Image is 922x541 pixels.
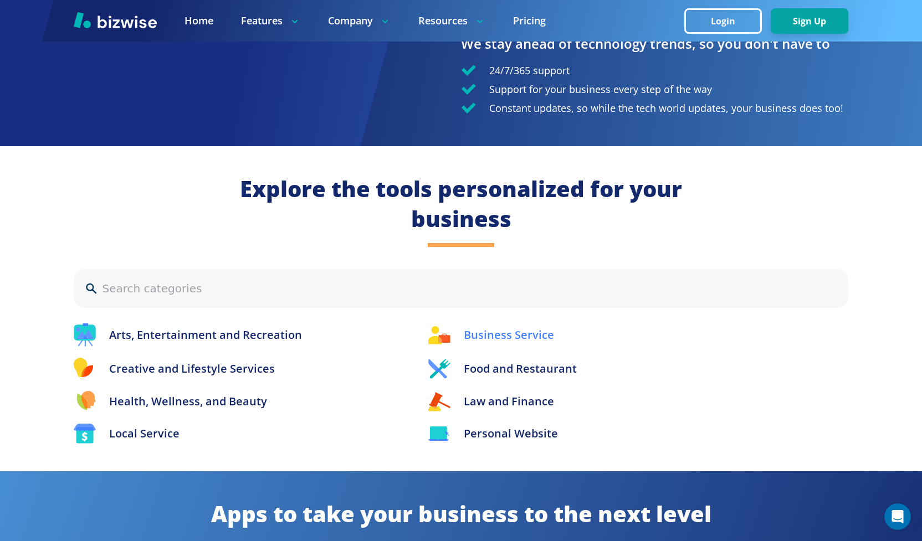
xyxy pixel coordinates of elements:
div: Arts, Entertainment and Recreation [74,323,406,347]
p: Support for your business every step of the way [489,81,712,97]
button: Login [684,8,762,34]
p: Business Service [464,327,554,343]
a: Home [185,14,213,28]
p: Arts, Entertainment and Recreation [109,327,302,343]
img: Local Service Icon [74,424,96,444]
p: Creative and Lifestyle Services [109,360,275,377]
h2: Explore the tools personalized for your business [239,174,683,234]
h2: Apps to take your business to the next level [74,499,848,529]
img: Health, Wellness, and Beauty Icon [74,391,96,413]
a: Login [684,16,771,27]
p: Resources [418,14,485,28]
p: Local Service [109,425,180,442]
button: Sign Up [771,8,848,34]
img: Food and Restaurant Icon [428,359,450,379]
img: Creative and Lifestyle Services Icon [74,358,96,379]
p: 24/7/365 support [489,62,570,79]
div: Personal Website [428,424,848,444]
img: Personal Website Icon [428,426,450,441]
p: Personal Website [464,425,558,442]
div: Local Service [74,424,406,444]
div: Business Service [428,323,848,347]
p: Constant updates, so while the tech world updates, your business does too! [489,100,843,116]
p: Food and Restaurant [464,360,577,377]
p: Law and Finance [464,393,554,410]
div: Food and Restaurant [428,358,848,379]
iframe: Intercom live chat [884,503,911,530]
h3: We stay ahead of technology trends, so you don't have to [461,35,848,53]
p: Features [241,14,300,28]
div: Health, Wellness, and Beauty [74,391,406,413]
p: Company [328,14,391,28]
p: Health, Wellness, and Beauty [109,393,267,410]
img: Law and Finance Icon [428,391,450,411]
img: Arts, Entertainment and Recreation Icon [74,323,96,347]
a: Pricing [513,14,546,28]
img: Check Icon [461,84,476,95]
img: Business Service Icon [428,326,450,344]
img: Check Icon [461,102,476,114]
img: Bizwise Logo [74,12,157,28]
input: Search categories [103,280,837,297]
div: Creative and Lifestyle Services [74,358,406,379]
img: Check Icon [461,65,476,76]
div: Law and Finance [428,391,848,413]
a: Sign Up [771,16,848,27]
